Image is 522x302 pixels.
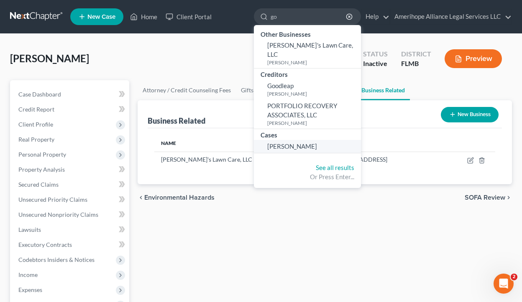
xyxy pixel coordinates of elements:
[18,226,41,233] span: Lawsuits
[161,156,252,163] span: [PERSON_NAME]'s Lawn Care, LLC
[12,87,129,102] a: Case Dashboard
[126,9,161,24] a: Home
[10,52,89,64] span: [PERSON_NAME]
[267,59,359,66] small: [PERSON_NAME]
[18,286,42,293] span: Expenses
[18,196,87,203] span: Unsecured Priority Claims
[363,59,388,69] div: Inactive
[18,211,98,218] span: Unsecured Nonpriority Claims
[267,82,294,89] span: Goodleap
[335,156,387,163] span: [STREET_ADDRESS]
[18,271,38,278] span: Income
[12,192,129,207] a: Unsecured Priority Claims
[271,9,347,24] input: Search by name...
[161,9,216,24] a: Client Portal
[18,136,54,143] span: Real Property
[254,129,361,140] div: Cases
[18,181,59,188] span: Secured Claims
[148,116,205,126] div: Business Related
[441,107,499,122] button: New Business
[390,9,512,24] a: Amerihope Alliance Legal Services LLC
[316,164,354,171] a: See all results
[12,102,129,117] a: Credit Report
[254,28,361,39] div: Other Businesses
[401,59,431,69] div: FLMB
[267,90,359,97] small: [PERSON_NAME]
[494,274,514,294] iframe: Intercom live chat
[18,256,95,263] span: Codebtors Insiders & Notices
[138,194,144,201] i: chevron_left
[12,162,129,177] a: Property Analysis
[356,80,410,100] a: Business Related
[511,274,517,280] span: 2
[144,194,215,201] span: Environmental Hazards
[465,194,505,201] span: SOFA Review
[87,14,115,20] span: New Case
[445,49,502,68] button: Preview
[12,237,129,252] a: Executory Contracts
[254,79,361,100] a: Goodleap[PERSON_NAME]
[18,151,66,158] span: Personal Property
[361,9,389,24] a: Help
[267,102,337,118] span: PORTFOLIO RECOVERY ASSOCIATES, LLC
[12,207,129,222] a: Unsecured Nonpriority Claims
[267,119,359,127] small: [PERSON_NAME]
[254,99,361,129] a: PORTFOLIO RECOVERY ASSOCIATES, LLC[PERSON_NAME]
[505,194,512,201] i: chevron_right
[363,49,388,59] div: Status
[254,39,361,68] a: [PERSON_NAME]'s Lawn Care, LLC[PERSON_NAME]
[138,80,236,100] a: Attorney / Credit Counseling Fees
[18,166,65,173] span: Property Analysis
[161,140,176,146] span: Name
[261,173,354,181] div: Or Press Enter...
[12,222,129,237] a: Lawsuits
[18,121,53,128] span: Client Profile
[236,80,258,100] a: Gifts
[267,41,353,58] span: [PERSON_NAME]'s Lawn Care, LLC
[254,69,361,79] div: Creditors
[401,49,431,59] div: District
[138,194,215,201] button: chevron_left Environmental Hazards
[254,140,361,153] a: [PERSON_NAME]
[267,142,317,150] span: [PERSON_NAME]
[18,91,61,98] span: Case Dashboard
[18,241,72,248] span: Executory Contracts
[465,194,512,201] button: SOFA Review chevron_right
[18,106,54,113] span: Credit Report
[12,177,129,192] a: Secured Claims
